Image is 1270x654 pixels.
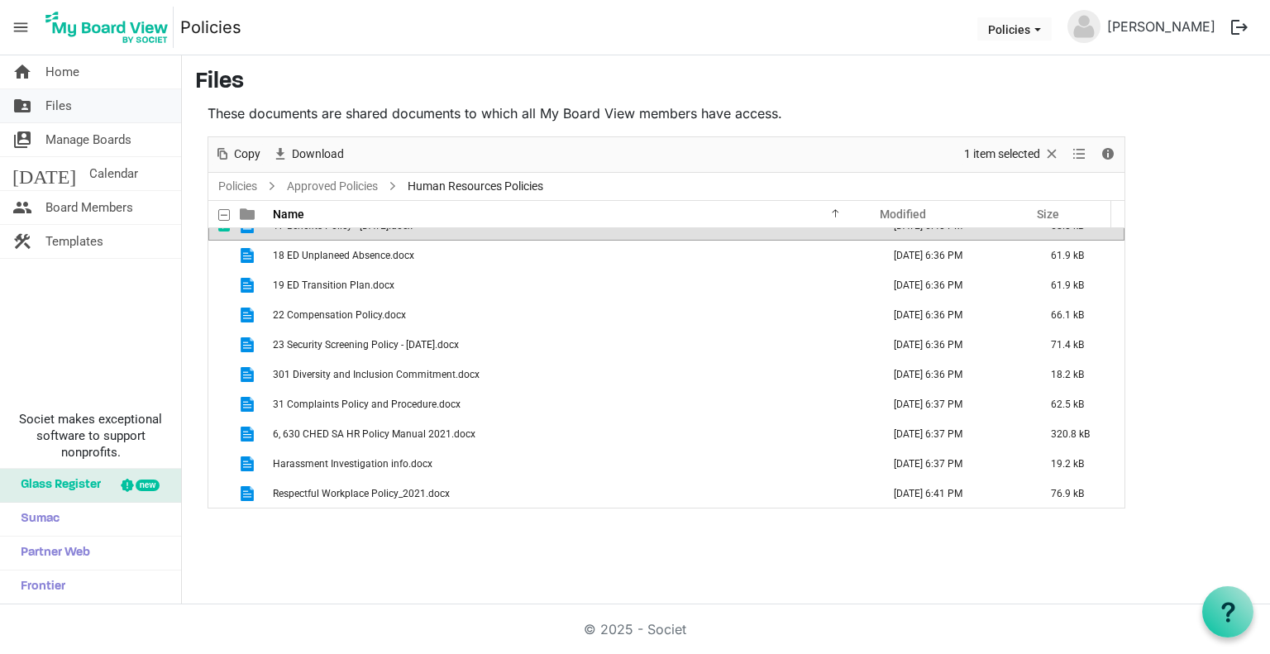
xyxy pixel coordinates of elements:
td: 320.8 kB is template cell column header Size [1034,419,1124,449]
span: menu [5,12,36,43]
td: is template cell column header type [230,479,268,508]
td: March 13, 2023 6:37 PM column header Modified [876,449,1034,479]
td: 18 ED Unplaneed Absence.docx is template cell column header Name [268,241,876,270]
td: 61.9 kB is template cell column header Size [1034,270,1124,300]
span: folder_shared [12,89,32,122]
td: Harassment Investigation info.docx is template cell column header Name [268,449,876,479]
span: Board Members [45,191,133,224]
span: 1 item selected [962,144,1042,165]
td: 76.9 kB is template cell column header Size [1034,479,1124,508]
td: 31 Complaints Policy and Procedure.docx is template cell column header Name [268,389,876,419]
td: checkbox [208,270,230,300]
span: Copy [232,144,262,165]
td: is template cell column header type [230,270,268,300]
div: Download [266,137,350,172]
button: Copy [212,144,264,165]
span: Modified [880,208,926,221]
td: 62.5 kB is template cell column header Size [1034,389,1124,419]
td: 301 Diversity and Inclusion Commitment.docx is template cell column header Name [268,360,876,389]
span: Sumac [12,503,60,536]
span: 19 ED Transition Plan.docx [273,279,394,291]
div: Details [1094,137,1122,172]
span: construction [12,225,32,258]
span: Glass Register [12,469,101,502]
td: March 13, 2023 6:36 PM column header Modified [876,270,1034,300]
td: checkbox [208,449,230,479]
a: © 2025 - Societ [584,621,686,637]
button: Download [270,144,347,165]
button: Policies dropdownbutton [977,17,1052,41]
span: Frontier [12,570,65,604]
td: 61.9 kB is template cell column header Size [1034,241,1124,270]
span: Respectful Workplace Policy_2021.docx [273,488,450,499]
span: Manage Boards [45,123,131,156]
img: My Board View Logo [41,7,174,48]
span: Templates [45,225,103,258]
td: 22 Compensation Policy.docx is template cell column header Name [268,300,876,330]
td: March 13, 2023 6:37 PM column header Modified [876,389,1034,419]
td: 18.2 kB is template cell column header Size [1034,360,1124,389]
span: switch_account [12,123,32,156]
td: 19 ED Transition Plan.docx is template cell column header Name [268,270,876,300]
span: Human Resources Policies [404,176,547,197]
span: Harassment Investigation info.docx [273,458,432,470]
td: March 13, 2023 6:36 PM column header Modified [876,300,1034,330]
td: 6, 630 CHED SA HR Policy Manual 2021.docx is template cell column header Name [268,419,876,449]
a: [PERSON_NAME] [1101,10,1222,43]
td: checkbox [208,360,230,389]
span: [DATE] [12,157,76,190]
span: 18 ED Unplaneed Absence.docx [273,250,414,261]
span: 6, 630 CHED SA HR Policy Manual 2021.docx [273,428,475,440]
div: Copy [208,137,266,172]
button: Selection [962,144,1063,165]
div: new [136,480,160,491]
td: Respectful Workplace Policy_2021.docx is template cell column header Name [268,479,876,508]
td: 71.4 kB is template cell column header Size [1034,330,1124,360]
td: March 13, 2023 6:36 PM column header Modified [876,241,1034,270]
button: logout [1222,10,1257,45]
span: Size [1037,208,1059,221]
img: no-profile-picture.svg [1067,10,1101,43]
td: March 13, 2023 6:36 PM column header Modified [876,360,1034,389]
a: My Board View Logo [41,7,180,48]
span: Societ makes exceptional software to support nonprofits. [7,411,174,461]
td: is template cell column header type [230,419,268,449]
span: Calendar [89,157,138,190]
span: Home [45,55,79,88]
span: 17 Benefits Policy - [DATE].docx [273,220,413,232]
td: checkbox [208,241,230,270]
td: March 13, 2023 6:41 PM column header Modified [876,479,1034,508]
button: Details [1097,144,1120,165]
td: 19.2 kB is template cell column header Size [1034,449,1124,479]
td: is template cell column header type [230,360,268,389]
td: checkbox [208,389,230,419]
td: checkbox [208,330,230,360]
td: checkbox [208,419,230,449]
span: 31 Complaints Policy and Procedure.docx [273,399,461,410]
a: Policies [180,11,241,44]
div: View [1066,137,1094,172]
td: is template cell column header type [230,330,268,360]
span: people [12,191,32,224]
span: Download [290,144,346,165]
button: View dropdownbutton [1069,144,1089,165]
span: home [12,55,32,88]
a: Policies [215,176,260,197]
span: Files [45,89,72,122]
td: is template cell column header type [230,300,268,330]
td: is template cell column header type [230,389,268,419]
td: checkbox [208,479,230,508]
td: checkbox [208,300,230,330]
td: is template cell column header type [230,449,268,479]
td: 66.1 kB is template cell column header Size [1034,300,1124,330]
td: 23 Security Screening Policy - 1 Oct,2020.docx is template cell column header Name [268,330,876,360]
span: Partner Web [12,537,90,570]
td: March 13, 2023 6:37 PM column header Modified [876,419,1034,449]
span: 301 Diversity and Inclusion Commitment.docx [273,369,480,380]
span: 22 Compensation Policy.docx [273,309,406,321]
span: 23 Security Screening Policy - [DATE].docx [273,339,459,351]
span: Name [273,208,304,221]
p: These documents are shared documents to which all My Board View members have access. [208,103,1125,123]
td: is template cell column header type [230,241,268,270]
a: Approved Policies [284,176,381,197]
